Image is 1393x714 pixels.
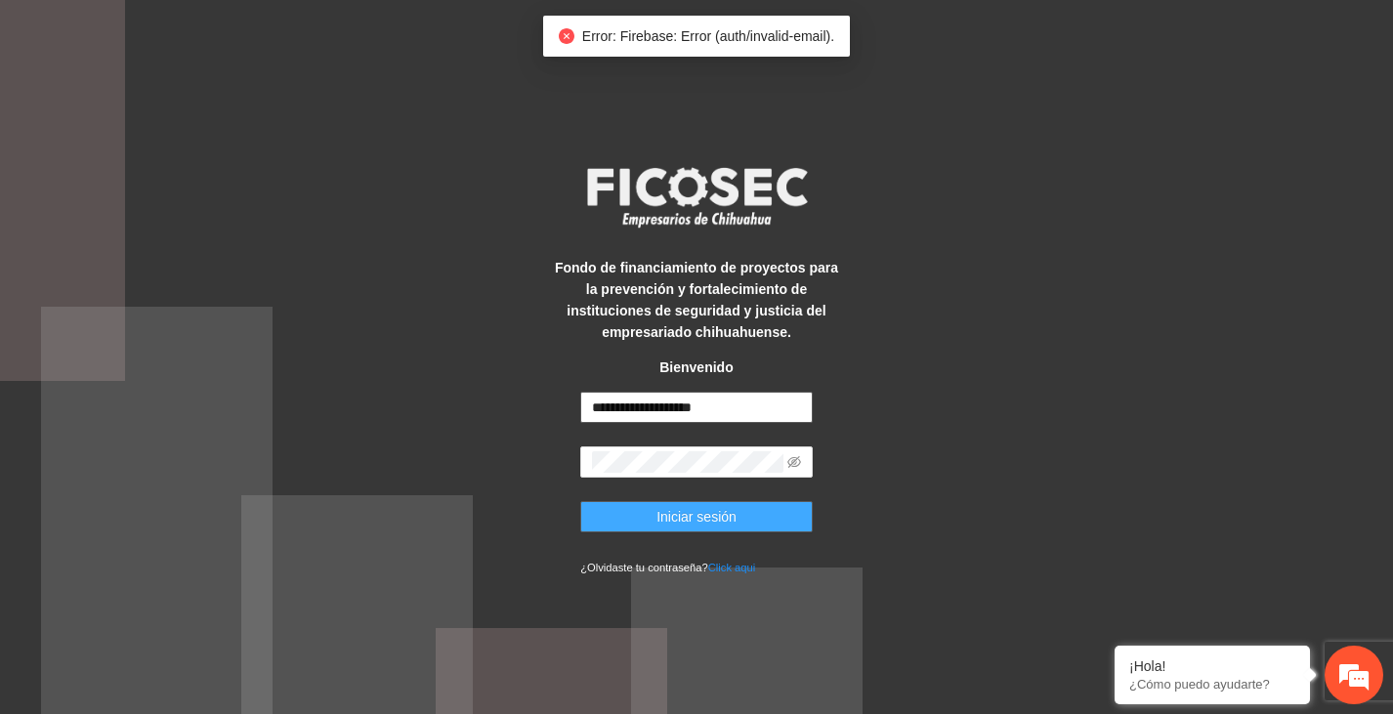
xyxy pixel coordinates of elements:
[555,260,838,340] strong: Fondo de financiamiento de proyectos para la prevención y fortalecimiento de instituciones de seg...
[1129,677,1295,692] p: ¿Cómo puedo ayudarte?
[659,359,733,375] strong: Bienvenido
[1129,658,1295,674] div: ¡Hola!
[787,455,801,469] span: eye-invisible
[580,501,813,532] button: Iniciar sesión
[113,240,270,438] span: Estamos en línea.
[708,562,756,573] a: Click aqui
[582,28,834,44] span: Error: Firebase: Error (auth/invalid-email).
[574,161,819,233] img: logo
[580,562,755,573] small: ¿Olvidaste tu contraseña?
[656,506,737,527] span: Iniciar sesión
[320,10,367,57] div: Minimizar ventana de chat en vivo
[102,100,328,125] div: Chatee con nosotros ahora
[10,492,372,561] textarea: Escriba su mensaje y pulse “Intro”
[559,28,574,44] span: close-circle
